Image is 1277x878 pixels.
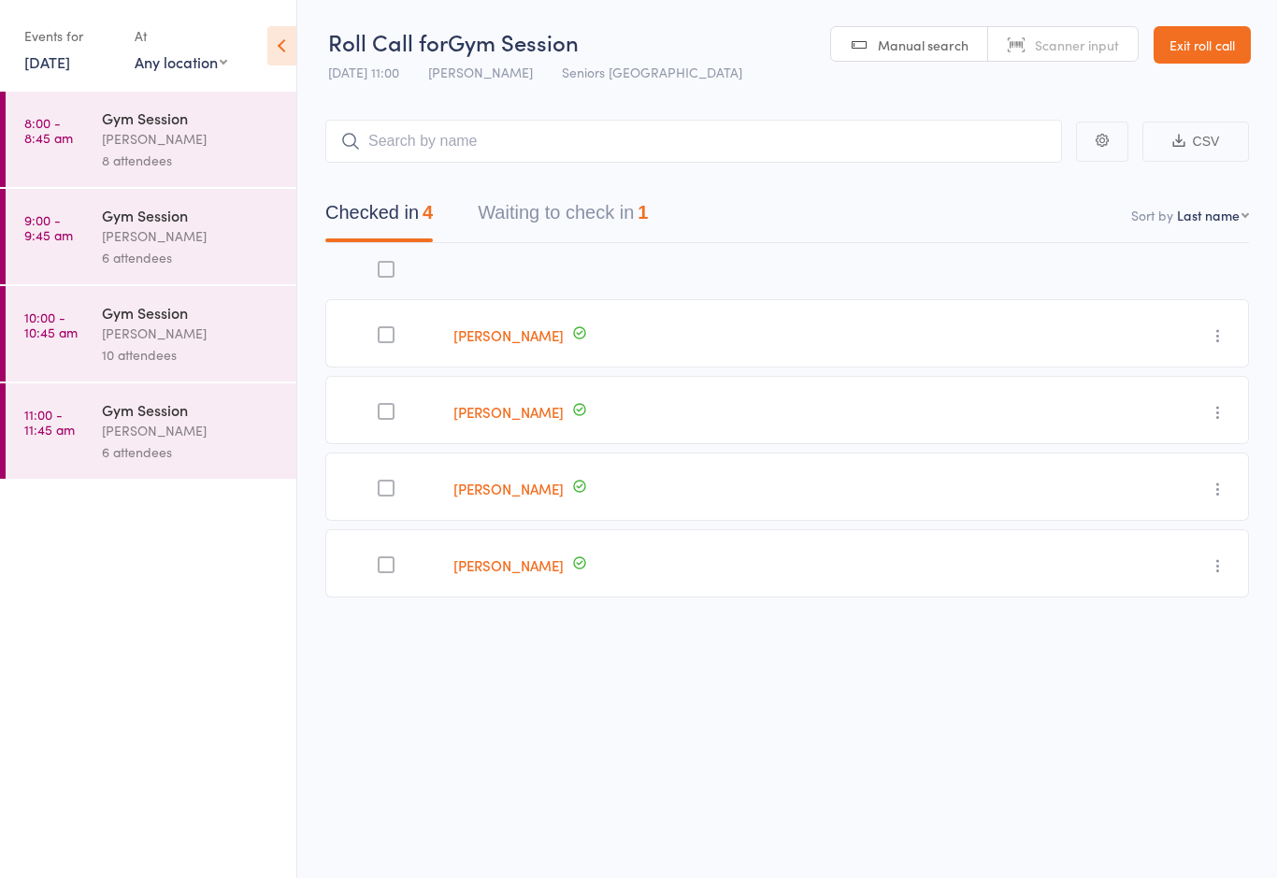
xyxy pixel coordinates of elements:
[1154,26,1251,64] a: Exit roll call
[325,120,1062,163] input: Search by name
[325,193,433,242] button: Checked in4
[448,26,579,57] span: Gym Session
[102,108,280,128] div: Gym Session
[24,407,75,437] time: 11:00 - 11:45 am
[102,302,280,323] div: Gym Session
[102,344,280,366] div: 10 attendees
[878,36,969,54] span: Manual search
[102,128,280,150] div: [PERSON_NAME]
[428,63,533,81] span: [PERSON_NAME]
[328,63,399,81] span: [DATE] 11:00
[6,383,296,479] a: 11:00 -11:45 amGym Session[PERSON_NAME]6 attendees
[453,555,564,575] a: [PERSON_NAME]
[24,309,78,339] time: 10:00 - 10:45 am
[638,202,648,223] div: 1
[24,212,73,242] time: 9:00 - 9:45 am
[102,399,280,420] div: Gym Session
[24,115,73,145] time: 8:00 - 8:45 am
[562,63,742,81] span: Seniors [GEOGRAPHIC_DATA]
[6,286,296,381] a: 10:00 -10:45 amGym Session[PERSON_NAME]10 attendees
[1131,206,1173,224] label: Sort by
[423,202,433,223] div: 4
[102,205,280,225] div: Gym Session
[1177,206,1240,224] div: Last name
[24,21,116,51] div: Events for
[1142,122,1249,162] button: CSV
[453,479,564,498] a: [PERSON_NAME]
[478,193,648,242] button: Waiting to check in1
[1035,36,1119,54] span: Scanner input
[102,420,280,441] div: [PERSON_NAME]
[453,325,564,345] a: [PERSON_NAME]
[328,26,448,57] span: Roll Call for
[102,225,280,247] div: [PERSON_NAME]
[102,247,280,268] div: 6 attendees
[453,402,564,422] a: [PERSON_NAME]
[135,51,227,72] div: Any location
[102,150,280,171] div: 8 attendees
[135,21,227,51] div: At
[102,441,280,463] div: 6 attendees
[6,189,296,284] a: 9:00 -9:45 amGym Session[PERSON_NAME]6 attendees
[102,323,280,344] div: [PERSON_NAME]
[24,51,70,72] a: [DATE]
[6,92,296,187] a: 8:00 -8:45 amGym Session[PERSON_NAME]8 attendees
